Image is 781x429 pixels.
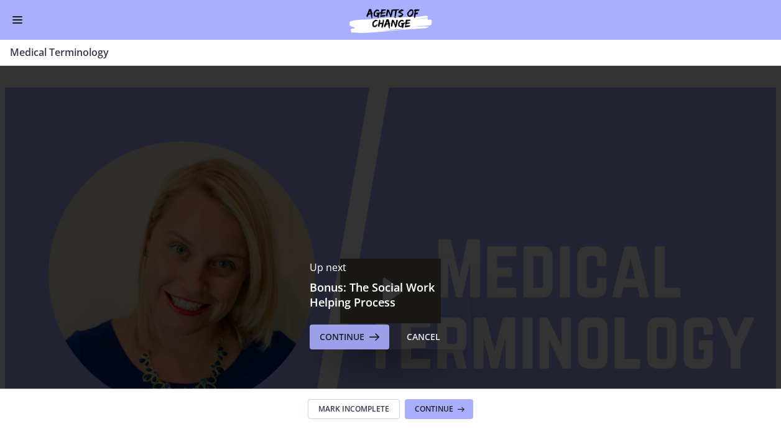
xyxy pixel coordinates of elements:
span: Continue [415,404,453,414]
button: Play Video: cmiuhrk449ks72pssv3g.mp4 [340,193,441,257]
button: Enable menu [10,12,25,27]
h3: Bonus: The Social Work Helping Process [310,280,471,310]
img: Agents of Change [316,5,465,35]
button: Mark Incomplete [308,399,400,419]
div: Cancel [407,330,440,344]
span: Mark Incomplete [318,404,389,414]
p: Up next [310,260,471,275]
button: Cancel [397,325,450,349]
button: Continue [405,399,473,419]
h3: Medical Terminology [10,45,756,60]
span: Continue [320,330,364,344]
button: Continue [310,325,389,349]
